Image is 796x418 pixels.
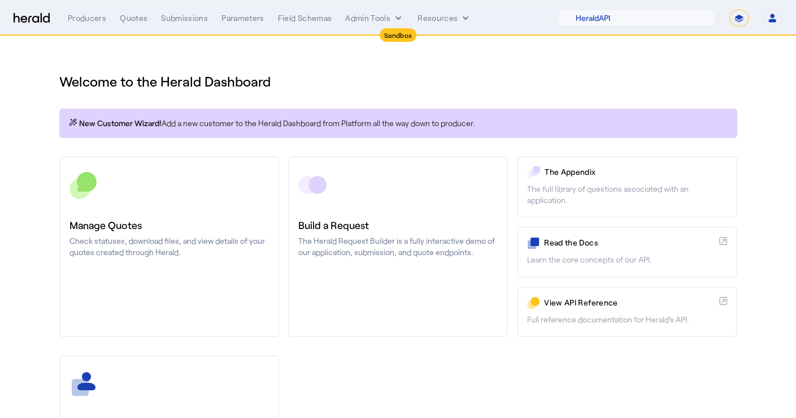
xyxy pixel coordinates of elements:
div: Quotes [120,12,147,24]
div: Parameters [221,12,264,24]
h3: Build a Request [298,217,498,233]
span: New Customer Wizard! [79,118,162,129]
div: Submissions [161,12,208,24]
div: Field Schemas [278,12,332,24]
h3: Manage Quotes [69,217,269,233]
p: Read the Docs [544,237,714,248]
button: internal dropdown menu [345,12,404,24]
a: Build a RequestThe Herald Request Builder is a fully interactive demo of our application, submiss... [288,156,508,337]
button: Resources dropdown menu [417,12,471,24]
p: Add a new customer to the Herald Dashboard from Platform all the way down to producer. [68,118,728,129]
a: View API ReferenceFull reference documentation for Herald's API. [517,287,737,337]
p: The full library of questions associated with an application. [527,183,727,206]
p: The Appendix [545,166,727,178]
p: Learn the core concepts of our API. [527,254,727,265]
div: Producers [68,12,106,24]
a: Manage QuotesCheck statuses, download files, and view details of your quotes created through Herald. [59,156,279,337]
h1: Welcome to the Herald Dashboard [59,72,737,91]
p: View API Reference [544,297,714,308]
p: Full reference documentation for Herald's API. [527,314,727,325]
p: The Herald Request Builder is a fully interactive demo of our application, submission, and quote ... [298,235,498,258]
p: Check statuses, download files, and view details of your quotes created through Herald. [69,235,269,258]
a: Read the DocsLearn the core concepts of our API. [517,227,737,277]
img: Herald Logo [14,13,50,24]
div: Sandbox [380,28,416,42]
a: The AppendixThe full library of questions associated with an application. [517,156,737,218]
